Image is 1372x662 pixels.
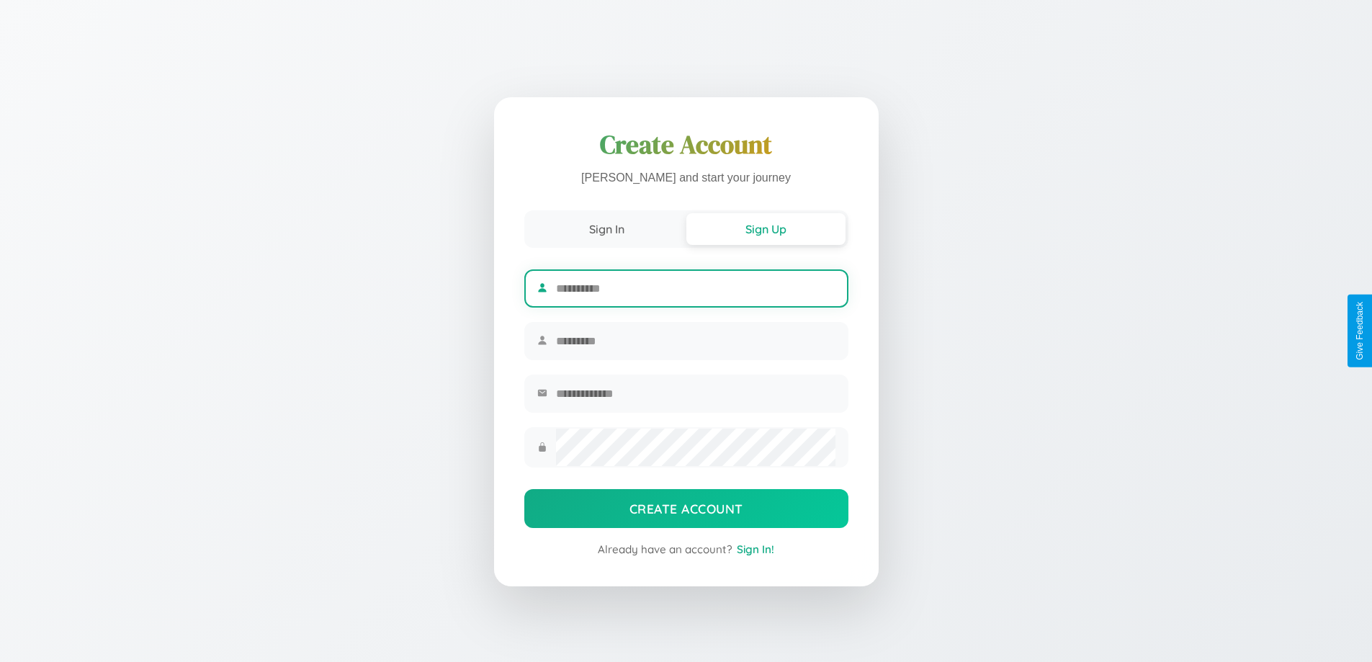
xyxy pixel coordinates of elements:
p: [PERSON_NAME] and start your journey [524,168,848,189]
button: Sign In [527,213,686,245]
span: Sign In! [737,542,774,556]
div: Already have an account? [524,542,848,556]
button: Sign Up [686,213,846,245]
h1: Create Account [524,128,848,162]
div: Give Feedback [1355,302,1365,360]
button: Create Account [524,489,848,528]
